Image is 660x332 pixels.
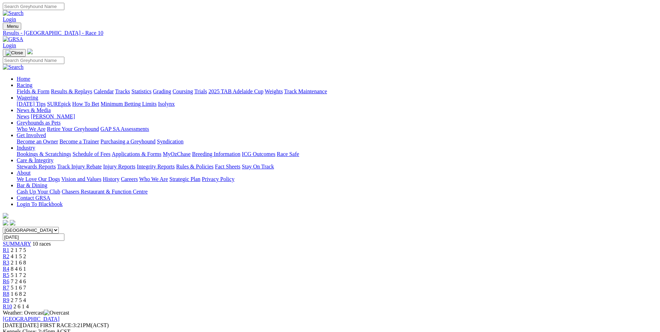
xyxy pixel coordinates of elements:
[59,139,99,144] a: Become a Trainer
[32,241,51,247] span: 10 races
[51,88,92,94] a: Results & Replays
[17,176,657,182] div: About
[115,88,130,94] a: Tracks
[11,266,26,272] span: 8 4 6 1
[11,278,26,284] span: 7 2 4 6
[202,176,234,182] a: Privacy Policy
[3,253,9,259] a: R2
[17,95,38,101] a: Wagering
[158,101,175,107] a: Isolynx
[101,101,157,107] a: Minimum Betting Limits
[101,139,156,144] a: Purchasing a Greyhound
[3,213,8,219] img: logo-grsa-white.png
[17,120,61,126] a: Greyhounds as Pets
[11,297,26,303] span: 2 7 5 4
[7,24,18,29] span: Menu
[3,36,23,42] img: GRSA
[176,164,214,169] a: Rules & Policies
[11,272,26,278] span: 5 1 7 2
[40,322,109,328] span: 3:21PM(ACST)
[11,253,26,259] span: 4 1 5 2
[17,132,46,138] a: Get Involved
[17,182,47,188] a: Bar & Dining
[17,101,46,107] a: [DATE] Tips
[3,247,9,253] a: R1
[3,310,69,316] span: Weather: Overcast
[17,88,49,94] a: Fields & Form
[17,176,60,182] a: We Love Our Dogs
[121,176,138,182] a: Careers
[208,88,263,94] a: 2025 TAB Adelaide Cup
[27,49,33,54] img: logo-grsa-white.png
[6,50,23,56] img: Close
[112,151,161,157] a: Applications & Forms
[40,322,73,328] span: FIRST RACE:
[17,126,657,132] div: Greyhounds as Pets
[17,126,46,132] a: Who We Are
[61,176,101,182] a: Vision and Values
[17,164,56,169] a: Stewards Reports
[3,30,657,36] a: Results - [GEOGRAPHIC_DATA] - Race 10
[103,164,135,169] a: Injury Reports
[3,241,31,247] a: SUMMARY
[57,164,102,169] a: Track Injury Rebate
[17,145,35,151] a: Industry
[3,316,59,322] a: [GEOGRAPHIC_DATA]
[17,189,60,195] a: Cash Up Your Club
[101,126,149,132] a: GAP SA Assessments
[17,201,63,207] a: Login To Blackbook
[17,82,32,88] a: Racing
[3,23,21,30] button: Toggle navigation
[17,157,54,163] a: Care & Integrity
[194,88,207,94] a: Trials
[3,16,16,22] a: Login
[157,139,183,144] a: Syndication
[3,322,39,328] span: [DATE]
[3,291,9,297] a: R8
[3,297,9,303] a: R9
[3,234,64,241] input: Select date
[3,10,24,16] img: Search
[3,260,9,266] span: R3
[284,88,327,94] a: Track Maintenance
[17,107,51,113] a: News & Media
[137,164,175,169] a: Integrity Reports
[3,322,21,328] span: [DATE]
[3,64,24,70] img: Search
[153,88,171,94] a: Grading
[11,285,26,291] span: 5 1 6 7
[17,151,71,157] a: Bookings & Scratchings
[17,189,657,195] div: Bar & Dining
[17,101,657,107] div: Wagering
[72,151,110,157] a: Schedule of Fees
[72,101,100,107] a: How To Bet
[3,303,12,309] a: R10
[192,151,240,157] a: Breeding Information
[17,195,50,201] a: Contact GRSA
[17,88,657,95] div: Racing
[169,176,200,182] a: Strategic Plan
[215,164,240,169] a: Fact Sheets
[3,3,64,10] input: Search
[3,266,9,272] a: R4
[47,101,71,107] a: SUREpick
[17,164,657,170] div: Care & Integrity
[132,88,152,94] a: Statistics
[163,151,191,157] a: MyOzChase
[3,278,9,284] a: R6
[3,49,26,57] button: Toggle navigation
[173,88,193,94] a: Coursing
[3,220,8,226] img: facebook.svg
[17,76,30,82] a: Home
[17,113,657,120] div: News & Media
[3,272,9,278] a: R5
[11,291,26,297] span: 1 6 8 2
[277,151,299,157] a: Race Safe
